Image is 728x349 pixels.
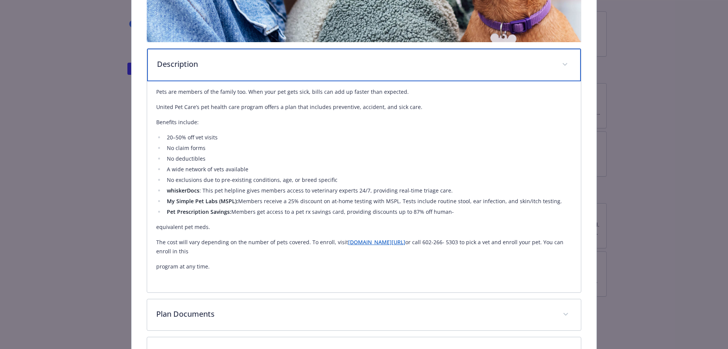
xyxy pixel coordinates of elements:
[167,208,231,215] strong: Pet Prescription Savings:
[156,238,572,256] p: The cost will vary depending on the number of pets covered. To enroll, visit or call 602-266- 530...
[165,207,572,216] li: Members get access to a pet rx savings card, providing discounts up to 87% off human-
[165,175,572,185] li: No exclusions due to pre-existing conditions, age, or breed specific
[165,165,572,174] li: A wide network of vets available
[157,58,553,70] p: Description
[156,308,554,320] p: Plan Documents
[156,103,572,112] p: United Pet Care’s pet health care program offers a plan that includes preventive, accident, and s...
[156,262,572,271] p: program at any time.
[165,133,572,142] li: 20–50% off vet visits
[167,197,238,205] strong: My Simple Pet Labs (MSPL):
[165,186,572,195] li: : This pet helpline gives members access to veterinary experts 24/7, providing real-time triage c...
[165,154,572,163] li: No deductibles
[156,118,572,127] p: Benefits include:
[167,187,199,194] strong: whiskerDocs
[165,144,572,153] li: No claim forms
[348,238,405,246] a: [DOMAIN_NAME][URL]
[147,49,581,81] div: Description
[156,87,572,96] p: Pets are members of the family too. When your pet gets sick, bills can add up faster than expected.
[147,299,581,330] div: Plan Documents
[147,81,581,292] div: Description
[165,197,572,206] li: Members receive a 25% discount on at-home testing with MSPL. Tests include routine stool, ear inf...
[156,223,572,232] p: equivalent pet meds.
